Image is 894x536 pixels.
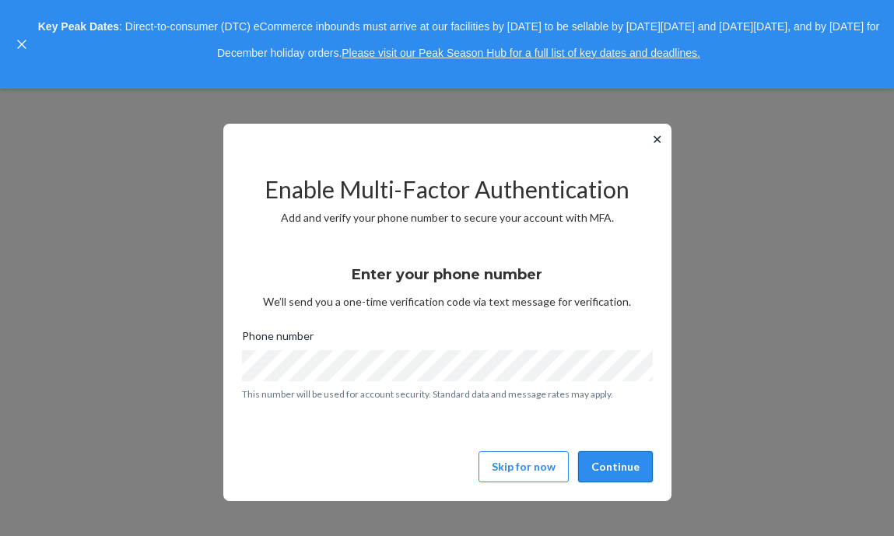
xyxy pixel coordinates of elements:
p: This number will be used for account security. Standard data and message rates may apply. [242,387,653,401]
div: We’ll send you a one-time verification code via text message for verification. [242,252,653,310]
span: Phone number [242,328,314,350]
a: Please visit our Peak Season Hub for a full list of key dates and deadlines. [342,47,700,59]
button: close, [14,37,30,52]
button: Continue [578,451,653,482]
button: ✕ [649,130,665,149]
p: : Direct-to-consumer (DTC) eCommerce inbounds must arrive at our facilities by [DATE] to be sella... [37,14,880,66]
h3: Enter your phone number [352,264,542,285]
h2: Enable Multi-Factor Authentication [242,177,653,202]
strong: Key Peak Dates [38,20,119,33]
button: Skip for now [479,451,569,482]
p: Add and verify your phone number to secure your account with MFA. [242,210,653,226]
